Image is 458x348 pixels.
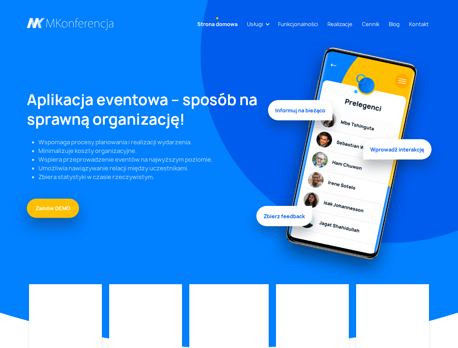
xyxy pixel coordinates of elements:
li: Umożliwia nawiązywanie relacji między uczestnikami. [38,164,259,173]
a: Usługi [244,17,266,31]
a: Realizacje [325,17,355,31]
span: Informuj na bieżąco [268,102,333,123]
li: Wspiera przeprowadzenie eventów na najwyższym poziomie. [38,155,259,164]
img: Graficzny element strony [268,41,432,284]
a: Strona domowa [194,17,240,31]
h1: Aplikacja eventowa – sposób na sprawną organizację! [27,90,259,129]
span: Wprowadź interakcję [363,137,432,158]
li: Wspomaga procesy planowania i realizacji wydarzenia. [38,138,259,146]
li: Zbiera statystyki w czasie rzeczywistym. [38,173,259,181]
a: Kontakt [406,17,432,31]
a: Zamów DEMO [27,199,79,218]
span: Zbierz feedback [256,204,312,224]
a: Blog [386,17,403,31]
li: Minimalizuje koszty organizacyjne. [38,146,259,155]
a: Funkcjonalności [275,17,321,31]
a: Cennik [359,17,382,31]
